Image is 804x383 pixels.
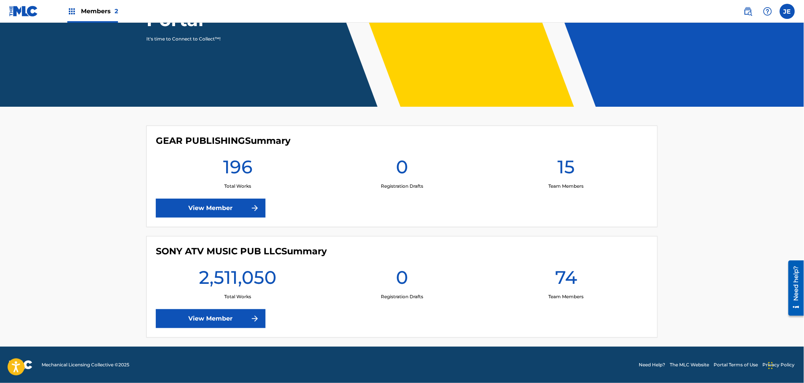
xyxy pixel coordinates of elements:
[780,4,795,19] div: User Menu
[548,183,584,190] p: Team Members
[156,309,265,328] a: View Member
[555,266,577,293] h1: 74
[766,347,804,383] iframe: Chat Widget
[381,293,423,300] p: Registration Drafts
[67,7,76,16] img: Top Rightsholders
[250,314,259,323] img: f7272a7cc735f4ea7f67.svg
[223,156,253,183] h1: 196
[714,361,758,368] a: Portal Terms of Use
[396,266,408,293] h1: 0
[199,266,276,293] h1: 2,511,050
[763,7,772,16] img: help
[9,360,33,369] img: logo
[639,361,666,368] a: Need Help?
[115,8,118,15] span: 2
[250,204,259,213] img: f7272a7cc735f4ea7f67.svg
[557,156,575,183] h1: 15
[548,293,584,300] p: Team Members
[760,4,775,19] div: Help
[224,293,251,300] p: Total Works
[146,36,278,42] p: It's time to Connect to Collect™!
[156,199,265,218] a: View Member
[783,257,804,318] iframe: Resource Center
[381,183,423,190] p: Registration Drafts
[224,183,251,190] p: Total Works
[42,361,129,368] span: Mechanical Licensing Collective © 2025
[740,4,756,19] a: Public Search
[670,361,709,368] a: The MLC Website
[81,7,118,16] span: Members
[156,135,290,146] h4: GEAR PUBLISHING
[9,6,38,17] img: MLC Logo
[396,156,408,183] h1: 0
[156,246,327,257] h4: SONY ATV MUSIC PUB LLC
[768,354,773,377] div: Drag
[743,7,753,16] img: search
[763,361,795,368] a: Privacy Policy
